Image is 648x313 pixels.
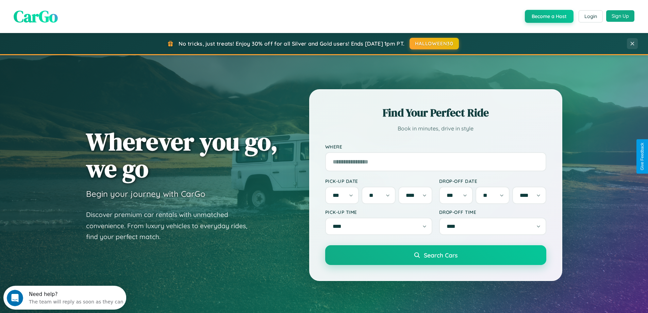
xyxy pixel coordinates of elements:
[325,144,546,150] label: Where
[325,245,546,265] button: Search Cars
[640,143,645,170] div: Give Feedback
[606,10,634,22] button: Sign Up
[424,251,458,259] span: Search Cars
[439,209,546,215] label: Drop-off Time
[325,105,546,120] h2: Find Your Perfect Ride
[179,40,404,47] span: No tricks, just treats! Enjoy 30% off for all Silver and Gold users! Ends [DATE] 1pm PT.
[86,189,205,199] h3: Begin your journey with CarGo
[410,38,459,49] button: HALLOWEEN30
[86,128,278,182] h1: Wherever you go, we go
[325,209,432,215] label: Pick-up Time
[26,11,120,18] div: The team will reply as soon as they can
[14,5,58,28] span: CarGo
[325,178,432,184] label: Pick-up Date
[86,209,256,242] p: Discover premium car rentals with unmatched convenience. From luxury vehicles to everyday rides, ...
[7,290,23,306] iframe: Intercom live chat
[325,124,546,134] p: Book in minutes, drive in style
[3,3,127,21] div: Open Intercom Messenger
[525,10,574,23] button: Become a Host
[439,178,546,184] label: Drop-off Date
[579,10,603,22] button: Login
[26,6,120,11] div: Need help?
[3,286,126,310] iframe: Intercom live chat discovery launcher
